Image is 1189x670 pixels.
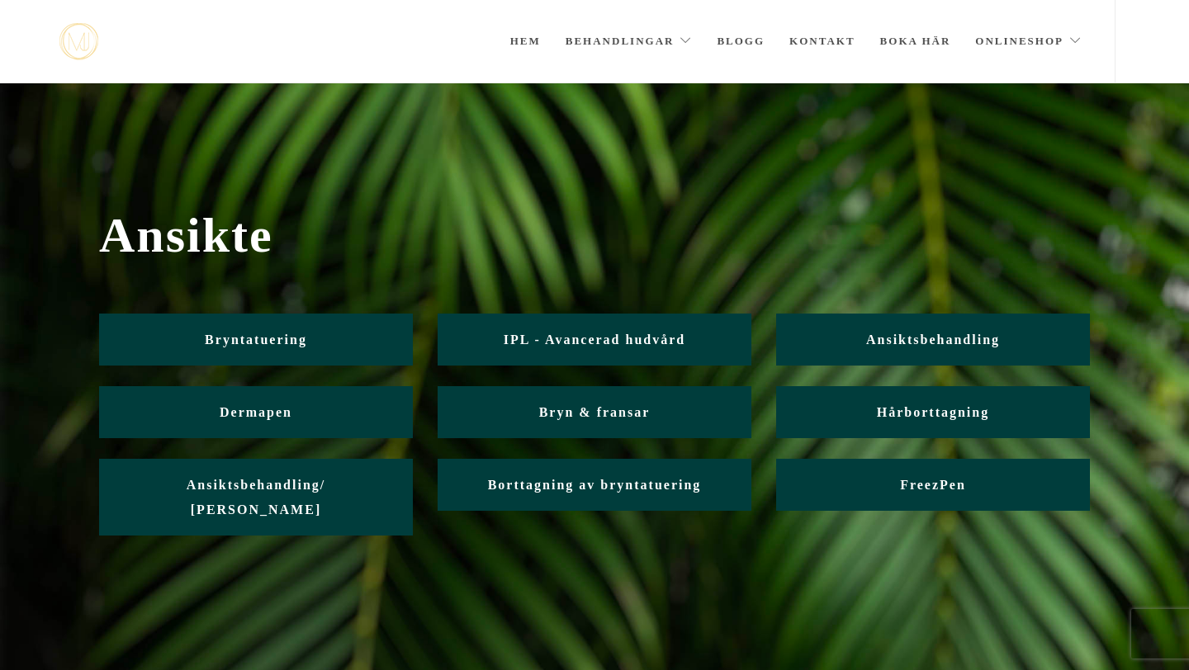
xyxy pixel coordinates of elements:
[776,459,1090,511] a: FreezPen
[59,23,98,60] a: mjstudio mjstudio mjstudio
[900,478,966,492] span: FreezPen
[438,386,751,438] a: Bryn & fransar
[776,386,1090,438] a: Hårborttagning
[99,207,1090,264] span: Ansikte
[488,478,702,492] span: Borttagning av bryntatuering
[220,405,292,419] span: Dermapen
[99,314,413,366] a: Bryntatuering
[539,405,651,419] span: Bryn & fransar
[504,333,685,347] span: IPL - Avancerad hudvård
[187,478,326,517] span: Ansiktsbehandling/ [PERSON_NAME]
[438,459,751,511] a: Borttagning av bryntatuering
[205,333,307,347] span: Bryntatuering
[866,333,1000,347] span: Ansiktsbehandling
[877,405,989,419] span: Hårborttagning
[776,314,1090,366] a: Ansiktsbehandling
[99,386,413,438] a: Dermapen
[438,314,751,366] a: IPL - Avancerad hudvård
[59,23,98,60] img: mjstudio
[99,459,413,536] a: Ansiktsbehandling/ [PERSON_NAME]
